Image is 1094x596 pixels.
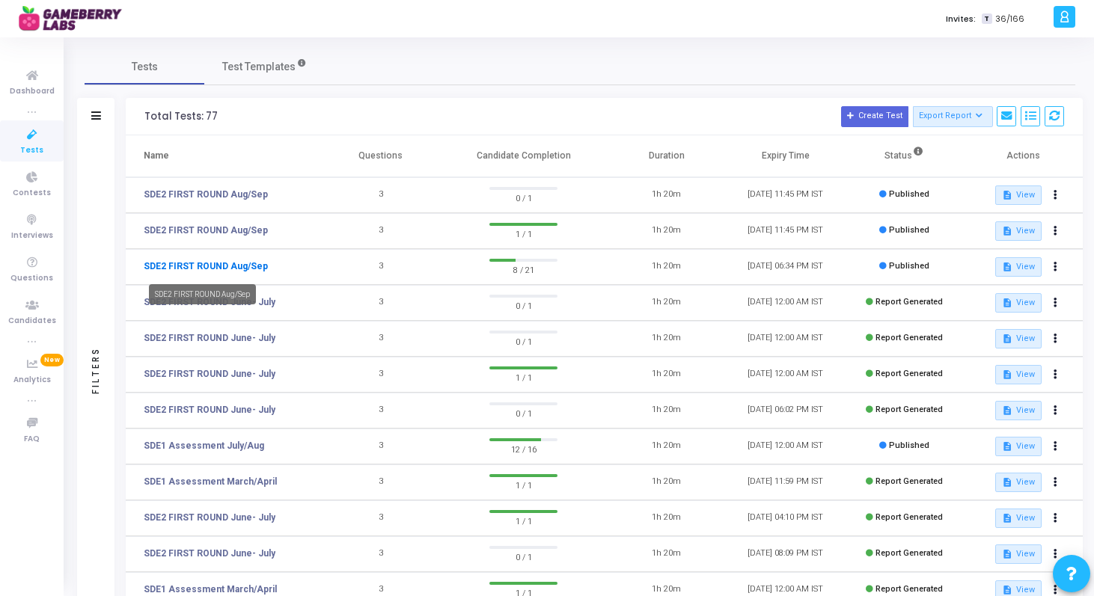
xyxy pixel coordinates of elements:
[875,512,943,522] span: Report Generated
[995,293,1041,313] button: View
[726,177,845,213] td: [DATE] 11:45 PM IST
[10,272,53,285] span: Questions
[845,135,964,177] th: Status
[489,405,557,420] span: 0 / 1
[841,106,908,127] button: Create Test
[489,477,557,492] span: 1 / 1
[489,334,557,348] span: 0 / 1
[89,288,103,452] div: Filters
[321,135,440,177] th: Questions
[144,403,275,417] a: SDE2 FIRST ROUND June- July
[19,4,131,34] img: logo
[726,357,845,393] td: [DATE] 12:00 AM IST
[144,224,268,237] a: SDE2 FIRST ROUND Aug/Sep
[1002,334,1012,344] mat-icon: description
[1002,549,1012,559] mat-icon: description
[607,500,726,536] td: 1h 20m
[321,428,440,464] td: 3
[995,13,1024,25] span: 36/166
[607,464,726,500] td: 1h 20m
[726,285,845,321] td: [DATE] 12:00 AM IST
[726,393,845,428] td: [DATE] 06:02 PM IST
[321,321,440,357] td: 3
[321,536,440,572] td: 3
[144,547,275,560] a: SDE2 FIRST ROUND June- July
[1002,262,1012,272] mat-icon: description
[132,59,158,75] span: Tests
[321,357,440,393] td: 3
[726,428,845,464] td: [DATE] 12:00 AM IST
[13,187,51,200] span: Contests
[126,135,321,177] th: Name
[222,59,296,75] span: Test Templates
[607,249,726,285] td: 1h 20m
[889,440,929,450] span: Published
[607,285,726,321] td: 1h 20m
[875,369,943,378] span: Report Generated
[995,221,1041,241] button: View
[913,106,993,127] button: Export Report
[607,357,726,393] td: 1h 20m
[875,476,943,486] span: Report Generated
[995,437,1041,456] button: View
[1002,298,1012,308] mat-icon: description
[321,464,440,500] td: 3
[889,189,929,199] span: Published
[607,536,726,572] td: 1h 20m
[321,500,440,536] td: 3
[726,321,845,357] td: [DATE] 12:00 AM IST
[995,473,1041,492] button: View
[995,544,1041,564] button: View
[1002,405,1012,416] mat-icon: description
[489,298,557,313] span: 0 / 1
[149,284,256,304] div: SDE2 FIRST ROUND Aug/Sep
[8,315,56,328] span: Candidates
[144,439,264,452] a: SDE1 Assessment July/Aug
[1002,226,1012,236] mat-icon: description
[13,374,51,387] span: Analytics
[889,261,929,271] span: Published
[607,135,726,177] th: Duration
[489,369,557,384] span: 1 / 1
[40,354,64,366] span: New
[726,500,845,536] td: [DATE] 04:10 PM IST
[321,177,440,213] td: 3
[24,433,40,446] span: FAQ
[726,536,845,572] td: [DATE] 08:09 PM IST
[1002,513,1012,523] mat-icon: description
[995,401,1041,420] button: View
[144,583,277,596] a: SDE1 Assessment March/April
[1002,585,1012,595] mat-icon: description
[995,509,1041,528] button: View
[489,190,557,205] span: 0 / 1
[10,85,55,98] span: Dashboard
[607,428,726,464] td: 1h 20m
[144,475,277,488] a: SDE1 Assessment March/April
[489,262,557,277] span: 8 / 21
[875,333,943,342] span: Report Generated
[321,249,440,285] td: 3
[1002,477,1012,488] mat-icon: description
[1002,441,1012,452] mat-icon: description
[995,365,1041,384] button: View
[607,321,726,357] td: 1h 20m
[889,225,929,235] span: Published
[489,549,557,564] span: 0 / 1
[995,185,1041,205] button: View
[995,329,1041,348] button: View
[875,548,943,558] span: Report Generated
[144,188,268,201] a: SDE2 FIRST ROUND Aug/Sep
[607,213,726,249] td: 1h 20m
[1002,190,1012,200] mat-icon: description
[144,511,275,524] a: SDE2 FIRST ROUND June- July
[144,367,275,381] a: SDE2 FIRST ROUND June- July
[11,230,53,242] span: Interviews
[144,111,218,123] div: Total Tests: 77
[995,257,1041,277] button: View
[726,213,845,249] td: [DATE] 11:45 PM IST
[875,297,943,307] span: Report Generated
[875,584,943,594] span: Report Generated
[607,177,726,213] td: 1h 20m
[1002,369,1012,380] mat-icon: description
[982,13,991,25] span: T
